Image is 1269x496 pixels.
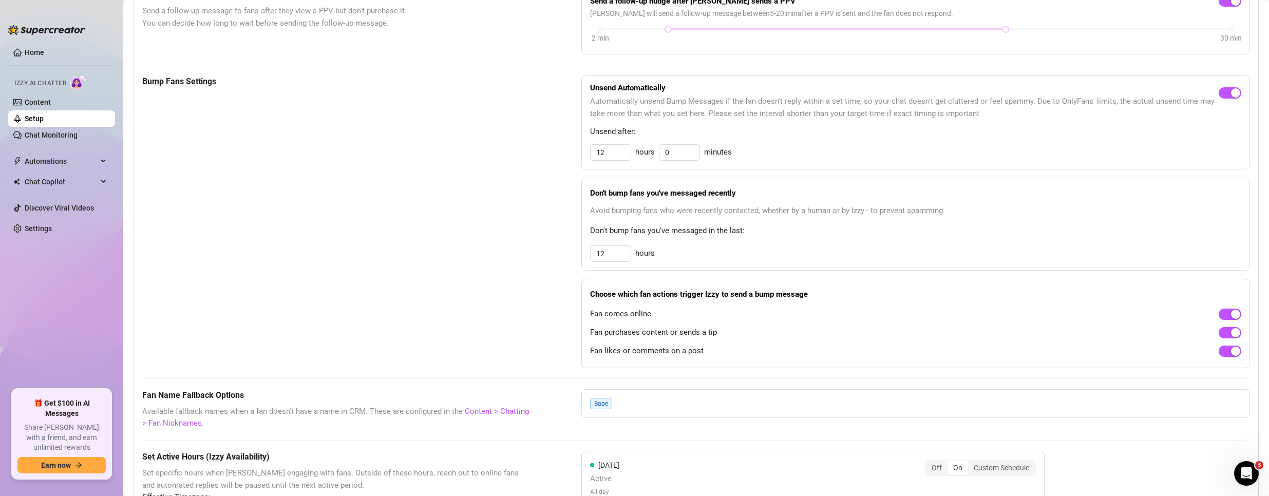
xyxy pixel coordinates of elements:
[8,25,85,35] img: logo-BBDzfeDw.svg
[14,79,66,88] span: Izzy AI Chatter
[968,461,1035,475] div: Custom Schedule
[635,247,655,260] span: hours
[590,8,1241,19] span: [PERSON_NAME] will send a follow-up message between 5 - 20 min after a PPV is sent and the fan do...
[590,126,1241,138] span: Unsend after:
[590,83,666,92] strong: Unsend Automatically
[592,32,609,44] div: 2 min
[142,389,530,402] h5: Fan Name Fallback Options
[25,204,94,212] a: Discover Viral Videos
[590,188,736,198] strong: Don't bump fans you've messaged recently
[75,462,82,469] span: arrow-right
[635,146,655,159] span: hours
[1234,461,1259,486] iframe: Intercom live chat
[590,225,1241,237] span: Don't bump fans you've messaged in the last:
[590,473,619,485] span: Active
[13,178,20,185] img: Chat Copilot
[25,131,78,139] a: Chat Monitoring
[13,157,22,165] span: thunderbolt
[590,96,1219,120] span: Automatically unsend Bump Messages if the fan doesn't reply within a set time, so your chat doesn...
[17,457,106,473] button: Earn nowarrow-right
[1255,461,1263,469] span: 3
[142,5,530,29] span: Send a follow-up message to fans after they view a PPV but don't purchase it. You can decide how ...
[25,224,52,233] a: Settings
[925,460,1036,476] div: segmented control
[948,461,968,475] div: On
[41,461,71,469] span: Earn now
[17,423,106,453] span: Share [PERSON_NAME] with a friend, and earn unlimited rewards
[142,451,530,463] h5: Set Active Hours (Izzy Availability)
[590,290,808,299] strong: Choose which fan actions trigger Izzy to send a bump message
[25,98,51,106] a: Content
[590,308,651,320] span: Fan comes online
[590,398,612,409] span: Babe
[142,75,530,88] h5: Bump Fans Settings
[17,398,106,418] span: 🎁 Get $100 in AI Messages
[1220,32,1242,44] div: 30 min
[598,461,619,469] span: [DATE]
[70,74,86,89] img: AI Chatter
[590,345,704,357] span: Fan likes or comments on a post
[25,115,44,123] a: Setup
[590,327,717,339] span: Fan purchases content or sends a tip
[142,467,530,491] span: Set specific hours when [PERSON_NAME] engaging with fans. Outside of these hours, reach out to on...
[926,461,948,475] div: Off
[142,406,530,430] span: Available fallback names when a fan doesn't have a name in CRM. These are configured in the .
[25,48,44,56] a: Home
[25,174,98,190] span: Chat Copilot
[25,153,98,169] span: Automations
[590,205,1241,217] span: Avoid bumping fans who were recently contacted, whether by a human or by Izzy - to prevent spamming.
[704,146,732,159] span: minutes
